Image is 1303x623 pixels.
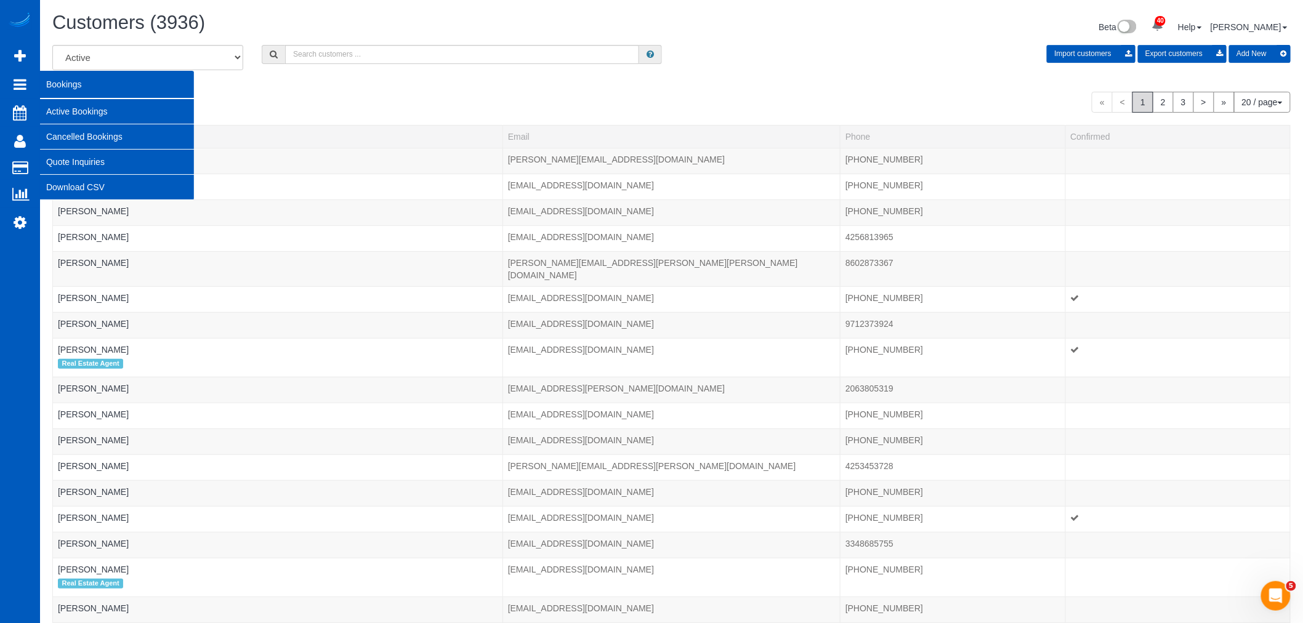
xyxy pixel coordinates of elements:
td: Confirmed [1065,558,1290,597]
td: Email [502,377,840,403]
a: [PERSON_NAME] [58,319,129,329]
a: [PERSON_NAME] [58,293,129,303]
td: Name [53,597,503,623]
th: Name [53,125,503,148]
a: [PERSON_NAME] [58,206,129,216]
td: Phone [841,597,1065,623]
td: Phone [841,199,1065,225]
a: > [1193,92,1214,113]
th: Email [502,125,840,148]
div: Tags [58,498,498,501]
a: Help [1178,22,1202,32]
td: Phone [841,148,1065,174]
td: Phone [841,312,1065,338]
th: Phone [841,125,1065,148]
td: Name [53,225,503,251]
div: Tags [58,550,498,553]
div: Tags [58,330,498,333]
td: Name [53,480,503,506]
td: Phone [841,286,1065,312]
td: Confirmed [1065,174,1290,199]
td: Name [53,532,503,558]
span: Bookings [40,70,194,98]
div: Tags [58,243,498,246]
button: Export customers [1138,45,1227,63]
iframe: Intercom live chat [1261,581,1291,611]
span: Real Estate Agent [58,359,123,369]
td: Name [53,199,503,225]
a: [PERSON_NAME] [58,384,129,393]
div: Tags [58,472,498,475]
a: [PERSON_NAME] [58,258,129,268]
td: Confirmed [1065,377,1290,403]
span: < [1112,92,1133,113]
td: Name [53,312,503,338]
td: Email [502,454,840,480]
a: [PERSON_NAME] [58,409,129,419]
a: » [1214,92,1235,113]
td: Email [502,403,840,428]
td: Phone [841,403,1065,428]
a: [PERSON_NAME] [58,232,129,242]
a: [PERSON_NAME] [58,345,129,355]
div: Tags [58,524,498,527]
button: Import customers [1047,45,1136,63]
td: Name [53,454,503,480]
td: Confirmed [1065,597,1290,623]
a: [PERSON_NAME] [58,461,129,471]
a: Quote Inquiries [40,150,194,174]
td: Phone [841,428,1065,454]
td: Name [53,403,503,428]
a: [PERSON_NAME] [58,565,129,574]
a: Cancelled Bookings [40,124,194,149]
nav: Pagination navigation [1092,92,1291,113]
td: Name [53,148,503,174]
td: Phone [841,454,1065,480]
td: Confirmed [1065,312,1290,338]
td: Phone [841,338,1065,377]
td: Confirmed [1065,454,1290,480]
td: Confirmed [1065,532,1290,558]
td: Phone [841,558,1065,597]
td: Email [502,199,840,225]
td: Phone [841,174,1065,199]
button: 20 / page [1234,92,1291,113]
a: Beta [1099,22,1137,32]
span: 40 [1155,16,1166,26]
div: Tags [58,269,498,272]
td: Email [502,506,840,532]
td: Confirmed [1065,225,1290,251]
td: Confirmed [1065,428,1290,454]
a: [PERSON_NAME] [58,513,129,523]
div: Tags [58,446,498,449]
td: Name [53,174,503,199]
td: Name [53,506,503,532]
a: [PERSON_NAME] [58,435,129,445]
a: [PERSON_NAME] [58,603,129,613]
td: Phone [841,251,1065,286]
td: Phone [841,532,1065,558]
td: Confirmed [1065,286,1290,312]
a: 3 [1173,92,1194,113]
td: Email [502,428,840,454]
div: Tags [58,191,498,195]
td: Email [502,174,840,199]
img: Automaid Logo [7,12,32,30]
td: Email [502,286,840,312]
a: 40 [1145,12,1169,39]
td: Phone [841,506,1065,532]
td: Confirmed [1065,480,1290,506]
td: Confirmed [1065,403,1290,428]
td: Phone [841,480,1065,506]
span: Real Estate Agent [58,579,123,589]
td: Email [502,148,840,174]
td: Confirmed [1065,251,1290,286]
a: Download CSV [40,175,194,199]
td: Email [502,251,840,286]
td: Email [502,225,840,251]
div: Tags [58,395,498,398]
input: Search customers ... [285,45,639,64]
td: Name [53,377,503,403]
td: Email [502,558,840,597]
ul: Bookings [40,98,194,200]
